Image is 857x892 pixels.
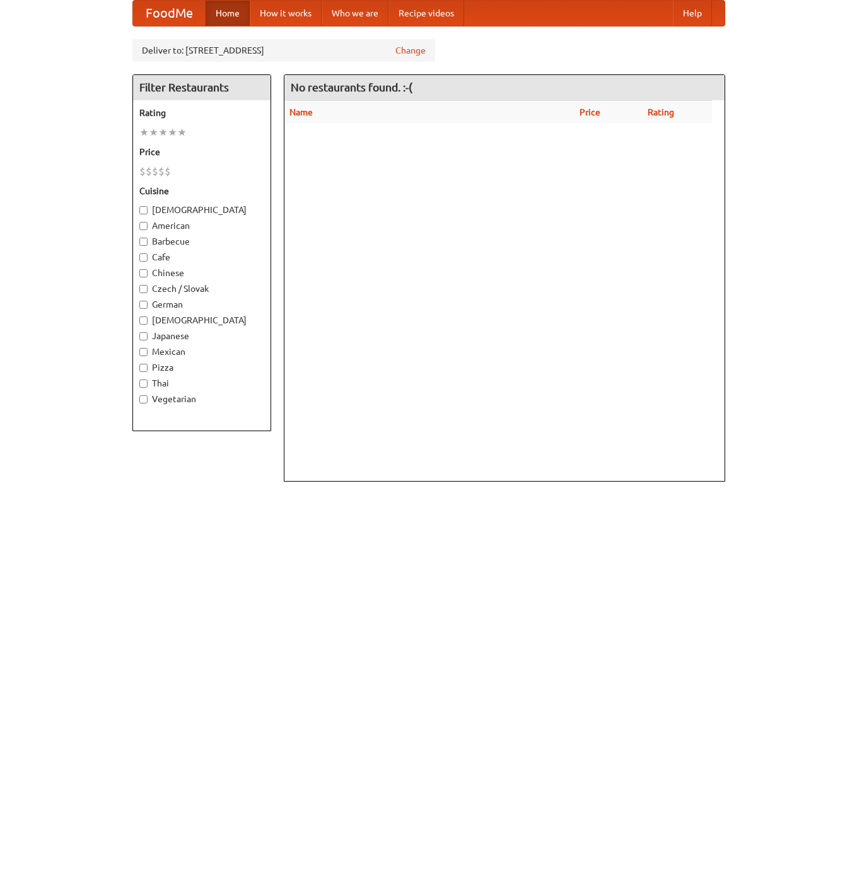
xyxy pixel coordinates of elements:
[648,107,674,117] a: Rating
[149,125,158,139] li: ★
[673,1,712,26] a: Help
[132,39,435,62] div: Deliver to: [STREET_ADDRESS]
[139,330,264,342] label: Japanese
[139,204,264,216] label: [DEMOGRAPHIC_DATA]
[133,1,206,26] a: FoodMe
[139,165,146,178] li: $
[291,81,412,93] ng-pluralize: No restaurants found. :-(
[139,298,264,311] label: German
[139,206,148,214] input: [DEMOGRAPHIC_DATA]
[139,393,264,405] label: Vegetarian
[158,125,168,139] li: ★
[139,251,264,264] label: Cafe
[395,44,426,57] a: Change
[165,165,171,178] li: $
[146,165,152,178] li: $
[139,332,148,340] input: Japanese
[168,125,177,139] li: ★
[139,348,148,356] input: Mexican
[139,395,148,403] input: Vegetarian
[139,185,264,197] h5: Cuisine
[177,125,187,139] li: ★
[139,282,264,295] label: Czech / Slovak
[139,219,264,232] label: American
[139,222,148,230] input: American
[139,235,264,248] label: Barbecue
[206,1,250,26] a: Home
[139,301,148,309] input: German
[152,165,158,178] li: $
[133,75,271,100] h4: Filter Restaurants
[388,1,464,26] a: Recipe videos
[139,379,148,388] input: Thai
[250,1,322,26] a: How it works
[139,377,264,390] label: Thai
[139,316,148,325] input: [DEMOGRAPHIC_DATA]
[139,285,148,293] input: Czech / Slovak
[139,269,148,277] input: Chinese
[139,253,148,262] input: Cafe
[139,267,264,279] label: Chinese
[139,345,264,358] label: Mexican
[289,107,313,117] a: Name
[139,314,264,327] label: [DEMOGRAPHIC_DATA]
[322,1,388,26] a: Who we are
[158,165,165,178] li: $
[139,364,148,372] input: Pizza
[139,107,264,119] h5: Rating
[139,125,149,139] li: ★
[139,238,148,246] input: Barbecue
[580,107,600,117] a: Price
[139,146,264,158] h5: Price
[139,361,264,374] label: Pizza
